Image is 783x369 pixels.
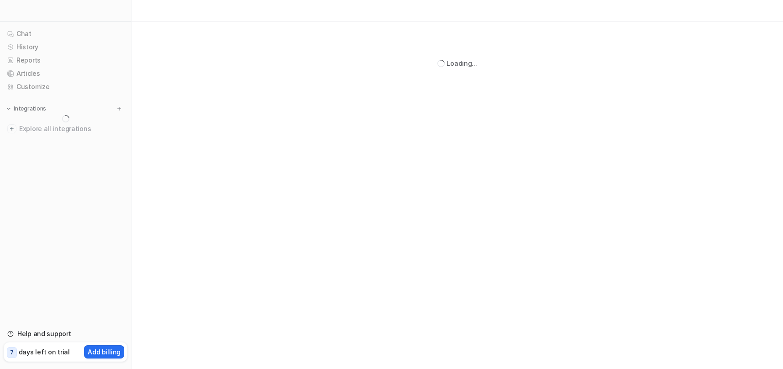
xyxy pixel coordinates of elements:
button: Add billing [84,345,124,358]
a: Chat [4,27,127,40]
p: 7 [10,348,14,357]
img: expand menu [5,105,12,112]
img: menu_add.svg [116,105,122,112]
p: Add billing [88,347,121,357]
a: Customize [4,80,127,93]
span: Explore all integrations [19,121,124,136]
a: Reports [4,54,127,67]
a: Articles [4,67,127,80]
a: Help and support [4,327,127,340]
p: days left on trial [19,347,70,357]
button: Integrations [4,104,49,113]
div: Loading... [447,58,477,68]
a: Explore all integrations [4,122,127,135]
img: explore all integrations [7,124,16,133]
a: History [4,41,127,53]
p: Integrations [14,105,46,112]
